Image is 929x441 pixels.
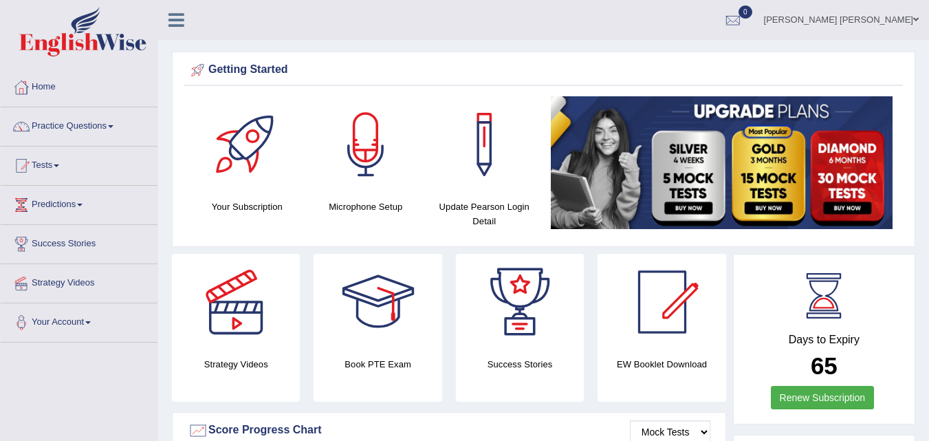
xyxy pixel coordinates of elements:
[1,147,157,181] a: Tests
[188,60,899,80] div: Getting Started
[172,357,300,372] h4: Strategy Videos
[771,386,875,409] a: Renew Subscription
[749,334,899,346] h4: Days to Expiry
[195,200,300,214] h4: Your Subscription
[1,264,157,299] a: Strategy Videos
[456,357,584,372] h4: Success Stories
[1,68,157,103] a: Home
[314,200,419,214] h4: Microphone Setup
[1,107,157,142] a: Practice Questions
[1,225,157,259] a: Success Stories
[1,186,157,220] a: Predictions
[598,357,725,372] h4: EW Booklet Download
[811,352,838,379] b: 65
[1,303,157,338] a: Your Account
[314,357,441,372] h4: Book PTE Exam
[739,6,752,19] span: 0
[432,200,537,228] h4: Update Pearson Login Detail
[551,96,893,229] img: small5.jpg
[188,420,710,441] div: Score Progress Chart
